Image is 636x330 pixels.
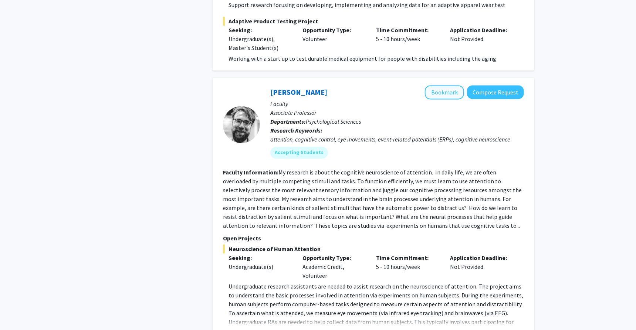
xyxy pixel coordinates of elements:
p: Time Commitment: [376,26,439,34]
p: Faculty [270,99,524,108]
div: Not Provided [444,253,518,280]
div: Volunteer [297,26,371,52]
p: Opportunity Type: [302,26,365,34]
a: [PERSON_NAME] [270,87,327,97]
b: Departments: [270,118,306,125]
p: Working with a start up to test durable medical equipment for people with disabilities including ... [229,54,524,63]
p: Seeking: [229,26,291,34]
b: Research Keywords: [270,127,322,134]
button: Add Nicholas Gaspelin to Bookmarks [425,85,464,99]
p: Application Deadline: [450,253,513,262]
b: Faculty Information: [223,169,278,176]
div: Undergraduate(s) [229,262,291,271]
iframe: Chat [6,297,31,324]
p: Opportunity Type: [302,253,365,262]
span: Adaptive Product Testing Project [223,17,524,26]
button: Compose Request to Nicholas Gaspelin [467,85,524,99]
p: Application Deadline: [450,26,513,34]
span: Neuroscience of Human Attention [223,244,524,253]
fg-read-more: My research is about the cognitive neuroscience of attention. In daily life, we are often overloa... [223,169,522,229]
p: Open Projects [223,234,524,243]
div: Academic Credit, Volunteer [297,253,371,280]
p: Associate Professor [270,108,524,117]
p: Time Commitment: [376,253,439,262]
span: Psychological Sciences [306,118,361,125]
p: Seeking: [229,253,291,262]
div: 5 - 10 hours/week [371,26,445,52]
div: attention, cognitive control, eye movements, event-related potentials (ERPs), cognitive neuroscience [270,135,524,144]
p: Support research focusing on developing, implementing and analyzing data for an adaptive apparel ... [229,0,524,9]
div: Not Provided [444,26,518,52]
div: 5 - 10 hours/week [371,253,445,280]
mat-chip: Accepting Students [270,147,328,159]
div: Undergraduate(s), Master's Student(s) [229,34,291,52]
